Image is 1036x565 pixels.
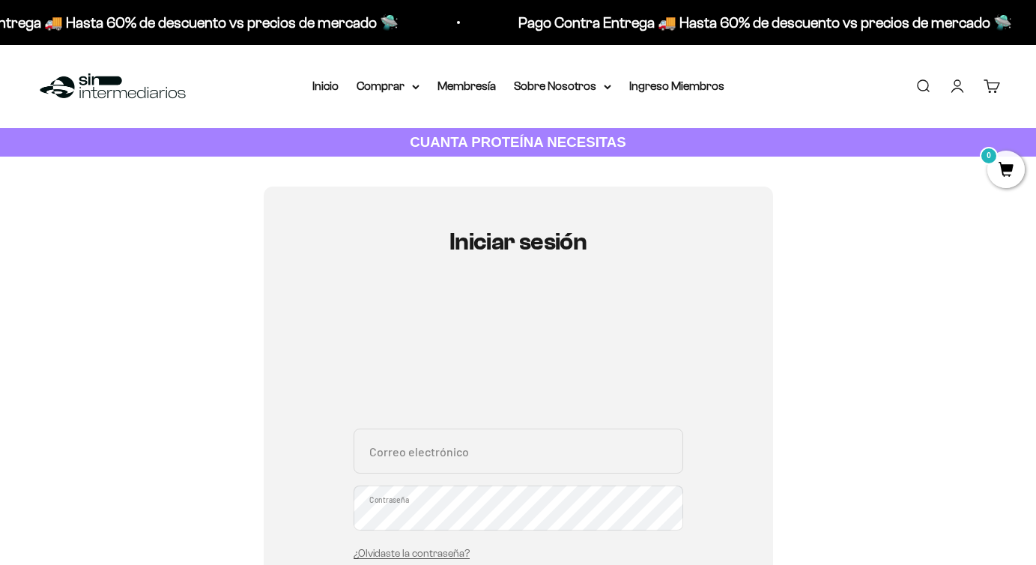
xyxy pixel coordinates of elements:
[437,79,496,92] a: Membresía
[980,147,998,165] mark: 0
[354,548,470,559] a: ¿Olvidaste la contraseña?
[629,79,724,92] a: Ingreso Miembros
[354,229,683,255] h1: Iniciar sesión
[354,298,683,411] iframe: Social Login Buttons
[410,134,626,150] strong: CUANTA PROTEÍNA NECESITAS
[987,163,1025,179] a: 0
[357,76,419,96] summary: Comprar
[312,79,339,92] a: Inicio
[515,10,1009,34] p: Pago Contra Entrega 🚚 Hasta 60% de descuento vs precios de mercado 🛸
[514,76,611,96] summary: Sobre Nosotros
